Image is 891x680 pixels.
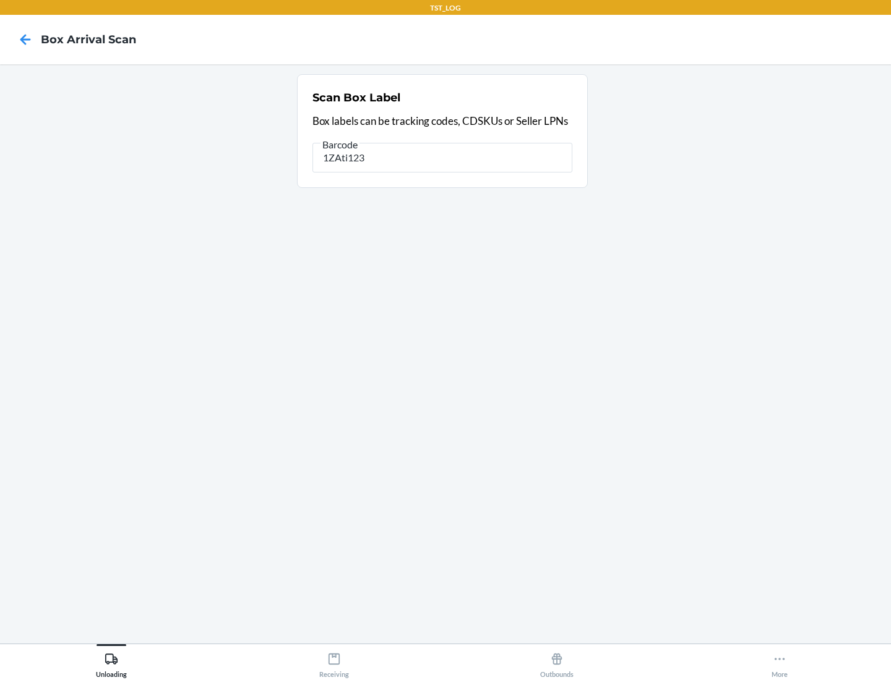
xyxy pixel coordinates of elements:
[96,647,127,678] div: Unloading
[312,113,572,129] p: Box labels can be tracking codes, CDSKUs or Seller LPNs
[772,647,788,678] div: More
[223,644,445,678] button: Receiving
[668,644,891,678] button: More
[319,647,349,678] div: Receiving
[41,32,136,48] h4: Box Arrival Scan
[540,647,574,678] div: Outbounds
[321,138,359,151] span: Barcode
[445,644,668,678] button: Outbounds
[312,143,572,172] input: Barcode
[430,2,461,14] p: TST_LOG
[312,90,400,106] h2: Scan Box Label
